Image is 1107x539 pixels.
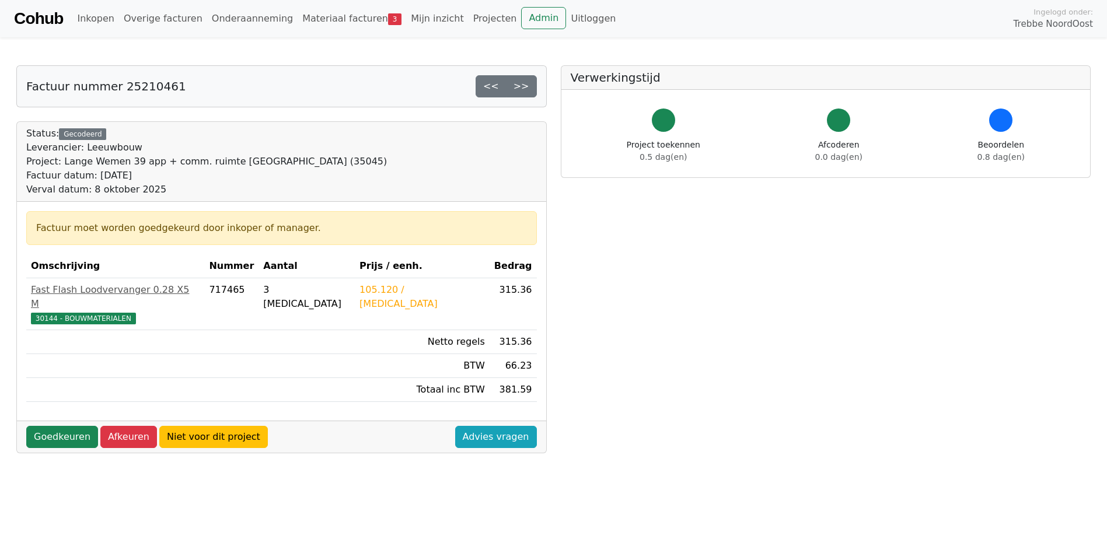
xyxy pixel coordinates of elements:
[355,330,490,354] td: Netto regels
[571,71,1081,85] h5: Verwerkingstijd
[26,127,387,197] div: Status:
[298,7,406,30] a: Materiaal facturen3
[207,7,298,30] a: Onderaanneming
[1033,6,1093,17] span: Ingelogd onder:
[119,7,207,30] a: Overige facturen
[26,79,186,93] h5: Factuur nummer 25210461
[204,254,259,278] th: Nummer
[490,378,537,402] td: 381.59
[627,139,700,163] div: Project toekennen
[815,152,862,162] span: 0.0 dag(en)
[159,426,268,448] a: Niet voor dit project
[259,254,355,278] th: Aantal
[490,354,537,378] td: 66.23
[977,139,1025,163] div: Beoordelen
[26,254,204,278] th: Omschrijving
[31,313,136,324] span: 30144 - BOUWMATERIALEN
[355,254,490,278] th: Prijs / eenh.
[31,283,200,311] div: Fast Flash Loodvervanger 0.28 X5 M
[506,75,537,97] a: >>
[469,7,522,30] a: Projecten
[263,283,350,311] div: 3 [MEDICAL_DATA]
[388,13,401,25] span: 3
[204,278,259,330] td: 717465
[455,426,537,448] a: Advies vragen
[815,139,862,163] div: Afcoderen
[31,283,200,325] a: Fast Flash Loodvervanger 0.28 X5 M30144 - BOUWMATERIALEN
[490,278,537,330] td: 315.36
[26,183,387,197] div: Verval datum: 8 oktober 2025
[977,152,1025,162] span: 0.8 dag(en)
[14,5,63,33] a: Cohub
[100,426,157,448] a: Afkeuren
[1014,17,1093,31] span: Trebbe NoordOost
[26,426,98,448] a: Goedkeuren
[355,354,490,378] td: BTW
[521,7,566,29] a: Admin
[355,378,490,402] td: Totaal inc BTW
[72,7,118,30] a: Inkopen
[566,7,620,30] a: Uitloggen
[476,75,507,97] a: <<
[359,283,485,311] div: 105.120 / [MEDICAL_DATA]
[26,169,387,183] div: Factuur datum: [DATE]
[59,128,106,140] div: Gecodeerd
[26,141,387,155] div: Leverancier: Leeuwbouw
[26,155,387,169] div: Project: Lange Wemen 39 app + comm. ruimte [GEOGRAPHIC_DATA] (35045)
[490,330,537,354] td: 315.36
[640,152,687,162] span: 0.5 dag(en)
[36,221,527,235] div: Factuur moet worden goedgekeurd door inkoper of manager.
[406,7,469,30] a: Mijn inzicht
[490,254,537,278] th: Bedrag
